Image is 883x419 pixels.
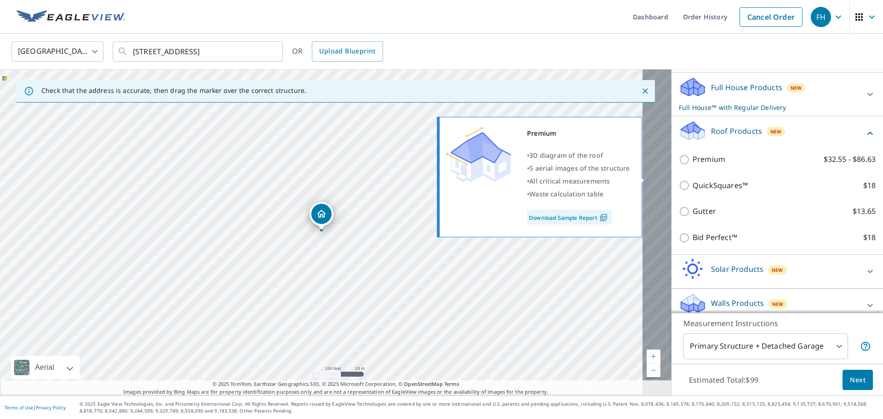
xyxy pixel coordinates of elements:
[863,180,876,191] p: $18
[80,401,878,414] p: © 2025 Eagle View Technologies, Inc. and Pictometry International Corp. All Rights Reserved. Repo...
[693,154,725,165] p: Premium
[693,180,748,191] p: QuickSquares™
[529,189,603,198] span: Waste calculation table
[693,232,737,243] p: Bid Perfect™
[11,356,80,379] div: Aerial
[679,120,876,146] div: Roof ProductsNew
[679,258,876,285] div: Solar ProductsNew
[11,39,103,64] div: [GEOGRAPHIC_DATA]
[444,380,459,387] a: Terms
[740,7,803,27] a: Cancel Order
[853,206,876,217] p: $13.65
[693,206,716,217] p: Gutter
[17,10,125,24] img: EV Logo
[527,175,630,188] div: •
[647,363,660,377] a: Current Level 18, Zoom Out
[41,86,306,95] p: Check that the address is accurate, then drag the marker over the correct structure.
[212,380,459,388] span: © 2025 TomTom, Earthstar Geographics SIO, © 2025 Microsoft Corporation, ©
[319,46,375,57] span: Upload Blueprint
[527,127,630,140] div: Premium
[811,7,831,27] div: FH
[5,405,66,410] p: |
[5,404,33,411] a: Terms of Use
[36,404,66,411] a: Privacy Policy
[850,374,866,386] span: Next
[527,162,630,175] div: •
[529,164,630,172] span: 5 aerial images of the structure
[683,333,848,359] div: Primary Structure + Detached Garage
[772,266,783,274] span: New
[133,39,264,64] input: Search by address or latitude-longitude
[312,41,383,62] a: Upload Blueprint
[770,128,782,135] span: New
[824,154,876,165] p: $32.55 - $86.63
[683,318,871,329] p: Measurement Instructions
[843,370,873,390] button: Next
[404,380,442,387] a: OpenStreetMap
[597,213,610,222] img: Pdf Icon
[711,126,762,137] p: Roof Products
[772,300,784,308] span: New
[527,210,612,224] a: Download Sample Report
[310,202,333,230] div: Dropped pin, building 1, Residential property, 1042 Eagle View Dr Birmingham, AL 35213
[711,264,763,275] p: Solar Products
[32,356,57,379] div: Aerial
[711,82,782,93] p: Full House Products
[791,84,802,92] span: New
[447,127,511,182] img: Premium
[647,350,660,363] a: Current Level 18, Zoom In
[527,188,630,201] div: •
[711,298,764,309] p: Walls Products
[527,149,630,162] div: •
[529,151,603,160] span: 3D diagram of the roof
[529,177,610,185] span: All critical measurements
[679,76,876,112] div: Full House ProductsNewFull House™ with Regular Delivery
[860,341,871,352] span: Your report will include the primary structure and a detached garage if one exists.
[863,232,876,243] p: $18
[682,370,766,390] p: Estimated Total: $99
[679,293,876,319] div: Walls ProductsNew
[639,85,651,97] button: Close
[292,41,383,62] div: OR
[679,103,859,112] p: Full House™ with Regular Delivery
